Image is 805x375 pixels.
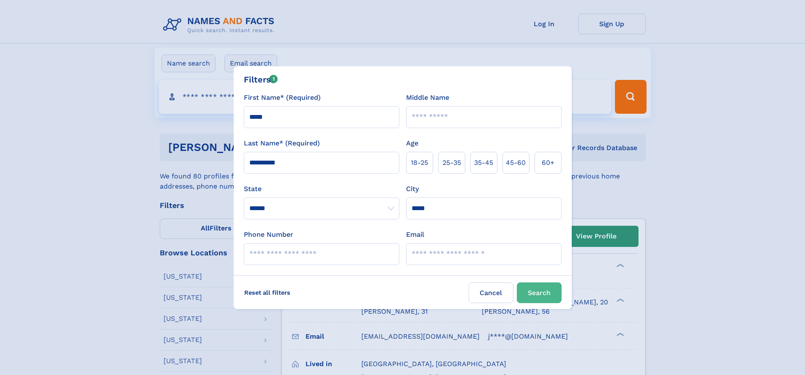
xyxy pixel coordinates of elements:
span: 60+ [542,158,554,168]
span: 25‑35 [442,158,461,168]
label: City [406,184,419,194]
label: Cancel [469,282,513,303]
label: First Name* (Required) [244,93,321,103]
span: 18‑25 [411,158,428,168]
button: Search [517,282,562,303]
label: State [244,184,399,194]
span: 45‑60 [506,158,526,168]
label: Reset all filters [239,282,296,303]
div: Filters [244,73,278,86]
label: Phone Number [244,230,293,240]
label: Age [406,138,418,148]
span: 35‑45 [474,158,493,168]
label: Email [406,230,424,240]
label: Middle Name [406,93,449,103]
label: Last Name* (Required) [244,138,320,148]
